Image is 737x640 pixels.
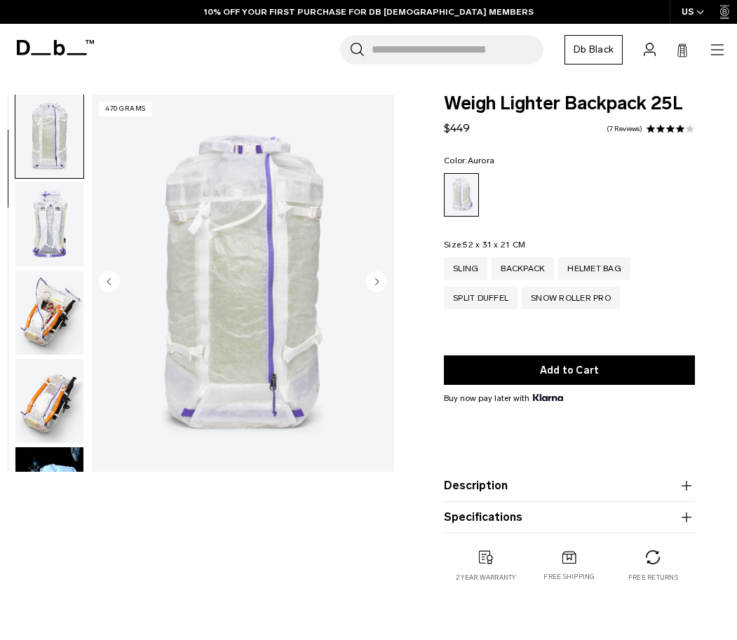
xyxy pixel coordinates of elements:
button: Description [444,477,695,494]
button: Weigh_Lighter_Backpack_25L_5.png [15,358,84,444]
p: Free returns [628,573,678,583]
img: Weigh_Lighter_Backpack_25L_5.png [15,359,83,443]
img: {"height" => 20, "alt" => "Klarna"} [533,394,563,401]
button: Specifications [444,509,695,526]
p: 2 year warranty [456,573,516,583]
a: Sling [444,257,487,280]
a: Helmet Bag [558,257,630,280]
img: Weigh_Lighter_Backpack_25L_4.png [15,271,83,355]
span: Weigh Lighter Backpack 25L [444,95,695,113]
button: Next slide [366,271,387,295]
button: Weigh_Lighter_Backpack_25L_4.png [15,270,84,355]
a: 7 reviews [607,125,642,132]
span: Aurora [468,156,495,165]
a: Backpack [492,257,554,280]
a: Db Black [564,35,623,64]
button: Weigh Lighter Backpack 25L Aurora [15,447,84,532]
button: Weigh_Lighter_Backpack_25L_2.png [15,94,84,179]
a: 10% OFF YOUR FIRST PURCHASE FOR DB [DEMOGRAPHIC_DATA] MEMBERS [204,6,534,18]
img: Weigh_Lighter_Backpack_25L_2.png [15,95,83,179]
img: Weigh_Lighter_Backpack_25L_2.png [92,95,394,472]
button: Add to Cart [444,355,695,385]
legend: Size: [444,240,525,249]
img: Weigh_Lighter_Backpack_25L_3.png [15,182,83,266]
a: Aurora [444,173,479,217]
a: Snow Roller Pro [522,287,620,309]
span: 52 x 31 x 21 CM [463,240,525,250]
p: 470 grams [99,102,152,116]
li: 3 / 18 [92,95,394,472]
img: Weigh Lighter Backpack 25L Aurora [15,447,83,531]
p: Free shipping [543,572,595,582]
span: $449 [444,121,470,135]
button: Weigh_Lighter_Backpack_25L_3.png [15,182,84,267]
button: Previous slide [99,271,120,295]
span: Buy now pay later with [444,392,563,404]
legend: Color: [444,156,494,165]
a: Split Duffel [444,287,518,309]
